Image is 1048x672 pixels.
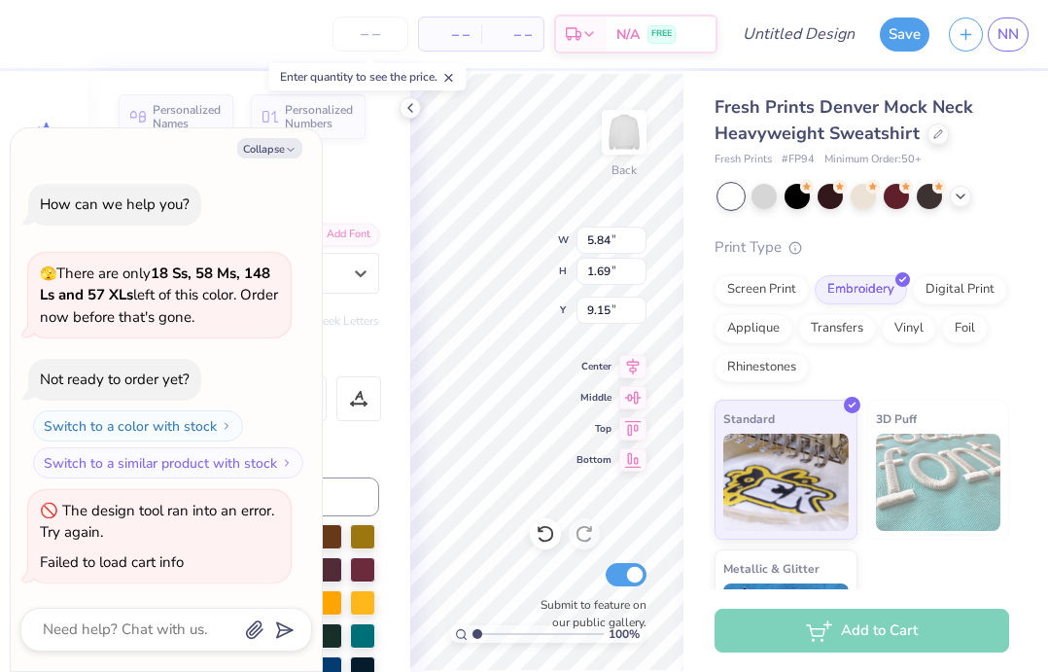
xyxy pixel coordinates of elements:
[33,410,243,442] button: Switch to a color with stock
[876,408,917,429] span: 3D Puff
[40,370,190,389] div: Not ready to order yet?
[651,27,672,41] span: FREE
[40,264,278,327] span: There are only left of this color. Order now before that's gone.
[723,558,820,579] span: Metallic & Glitter
[576,391,611,405] span: Middle
[40,552,184,572] div: Failed to load cart info
[237,138,302,159] button: Collapse
[880,18,929,52] button: Save
[723,408,775,429] span: Standard
[40,265,56,283] span: 🫣
[605,113,644,152] img: Back
[715,236,1009,259] div: Print Type
[727,15,870,53] input: Untitled Design
[824,152,922,168] span: Minimum Order: 50 +
[611,161,637,179] div: Back
[715,314,792,343] div: Applique
[40,264,270,305] strong: 18 Ss, 58 Ms, 148 Ls and 57 XLs
[302,224,379,246] div: Add Font
[715,95,973,145] span: Fresh Prints Denver Mock Neck Heavyweight Sweatshirt
[715,275,809,304] div: Screen Print
[715,353,809,382] div: Rhinestones
[332,17,408,52] input: – –
[715,152,772,168] span: Fresh Prints
[33,447,303,478] button: Switch to a similar product with stock
[530,596,646,631] label: Submit to feature on our public gallery.
[281,457,293,469] img: Switch to a similar product with stock
[576,453,611,467] span: Bottom
[493,24,532,45] span: – –
[798,314,876,343] div: Transfers
[616,24,640,45] span: N/A
[913,275,1007,304] div: Digital Print
[782,152,815,168] span: # FP94
[40,195,190,214] div: How can we help you?
[153,103,222,130] span: Personalized Names
[723,434,849,531] img: Standard
[876,434,1001,531] img: 3D Puff
[609,625,640,643] span: 100 %
[285,103,354,130] span: Personalized Numbers
[988,18,1029,52] a: NN
[997,23,1019,46] span: NN
[942,314,988,343] div: Foil
[576,422,611,436] span: Top
[40,501,274,543] div: The design tool ran into an error. Try again.
[221,420,232,432] img: Switch to a color with stock
[269,63,467,90] div: Enter quantity to see the price.
[882,314,936,343] div: Vinyl
[431,24,470,45] span: – –
[815,275,907,304] div: Embroidery
[576,360,611,373] span: Center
